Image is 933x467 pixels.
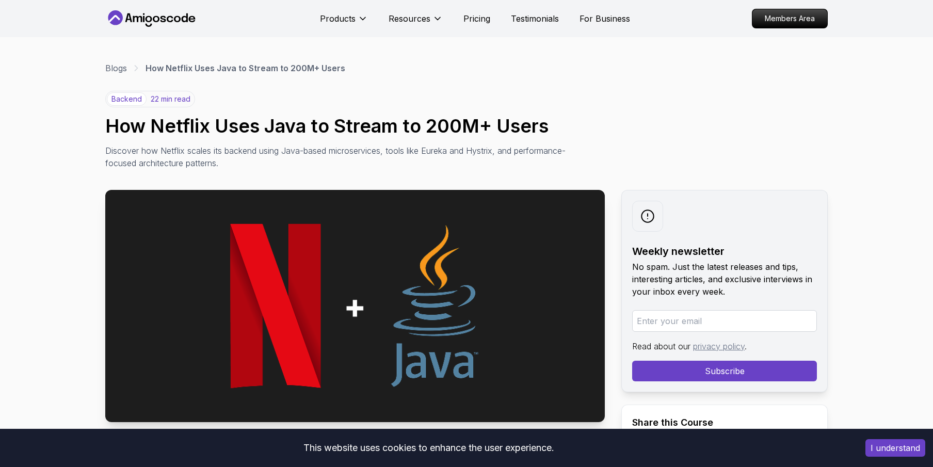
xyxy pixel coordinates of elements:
[146,62,345,74] p: How Netflix Uses Java to Stream to 200M+ Users
[105,116,828,136] h1: How Netflix Uses Java to Stream to 200M+ Users
[463,12,490,25] a: Pricing
[580,12,630,25] a: For Business
[320,12,356,25] p: Products
[389,12,443,33] button: Resources
[511,12,559,25] a: Testimonials
[105,62,127,74] a: Blogs
[105,190,605,422] img: How Netflix Uses Java to Stream to 200M+ Users thumbnail
[389,12,430,25] p: Resources
[320,12,368,33] button: Products
[105,144,568,169] p: Discover how Netflix scales its backend using Java-based microservices, tools like Eureka and Hys...
[752,9,828,28] a: Members Area
[151,94,190,104] p: 22 min read
[632,244,817,259] h2: Weekly newsletter
[752,9,827,28] p: Members Area
[865,439,925,457] button: Accept cookies
[632,340,817,352] p: Read about our .
[8,437,850,459] div: This website uses cookies to enhance the user experience.
[632,310,817,332] input: Enter your email
[632,261,817,298] p: No spam. Just the latest releases and tips, interesting articles, and exclusive interviews in you...
[693,341,745,351] a: privacy policy
[107,92,147,106] p: backend
[632,361,817,381] button: Subscribe
[632,415,817,430] h2: Share this Course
